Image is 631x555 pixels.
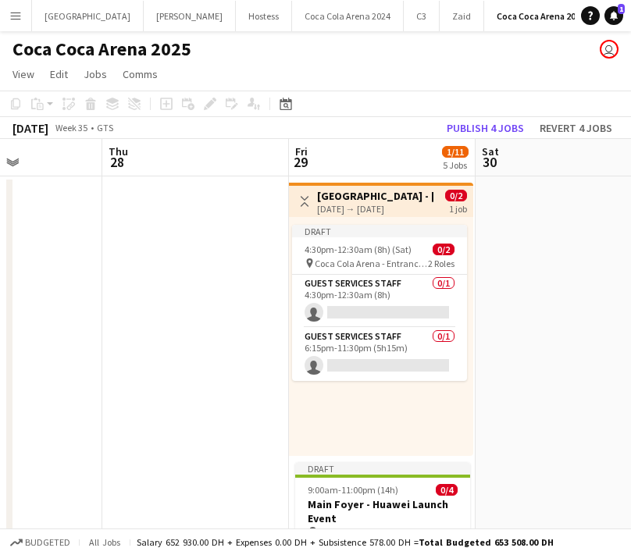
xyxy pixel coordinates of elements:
span: Coca Cola Arena - Entrance F [315,258,428,269]
span: 1/11 [442,146,469,158]
button: Publish 4 jobs [440,118,530,138]
span: Comms [123,67,158,81]
span: Total Budgeted 653 508.00 DH [419,536,554,548]
button: Budgeted [8,534,73,551]
button: [PERSON_NAME] [144,1,236,31]
div: 5 Jobs [443,159,468,171]
div: Salary 652 930.00 DH + Expenses 0.00 DH + Subsistence 578.00 DH = [137,536,554,548]
a: 1 [604,6,623,25]
button: Coca Cola Arena 2024 [292,1,404,31]
span: 28 [106,153,128,171]
a: Jobs [77,64,113,84]
a: View [6,64,41,84]
span: 2 Roles [428,258,455,269]
h3: [GEOGRAPHIC_DATA] - [PERSON_NAME] [317,189,433,203]
app-job-card: Draft4:30pm-12:30am (8h) (Sat)0/2 Coca Cola Arena - Entrance F2 RolesGuest Services Staff0/14:30p... [292,225,467,381]
span: 0/4 [436,484,458,496]
app-card-role: Guest Services Staff0/14:30pm-12:30am (8h) [292,275,467,328]
div: GTS [97,122,113,133]
span: 4 Roles [431,526,458,538]
div: [DATE] → [DATE] [317,203,433,215]
span: View [12,67,34,81]
a: Comms [116,64,164,84]
span: All jobs [86,536,123,548]
app-user-avatar: Precious Telen [600,40,619,59]
span: Budgeted [25,537,70,548]
button: Revert 4 jobs [533,118,619,138]
span: Fri [295,144,308,158]
button: Coca Coca Arena 2025 [484,1,598,31]
button: Hostess [236,1,292,31]
div: Draft [295,462,470,475]
span: 0/2 [433,244,455,255]
button: Zaid [440,1,484,31]
span: 29 [293,153,308,171]
span: Sat [482,144,499,158]
a: Edit [44,64,74,84]
span: Edit [50,67,68,81]
button: [GEOGRAPHIC_DATA] [32,1,144,31]
span: 30 [479,153,499,171]
h1: Coca Coca Arena 2025 [12,37,191,61]
div: Draft [292,225,467,237]
app-card-role: Guest Services Staff0/16:15pm-11:30pm (5h15m) [292,328,467,381]
span: Week 35 [52,122,91,133]
span: Thu [109,144,128,158]
span: 4:30pm-12:30am (8h) (Sat) [305,244,412,255]
span: Jobs [84,67,107,81]
button: C3 [404,1,440,31]
span: Coca Cola Arena - Entrance F [318,526,431,538]
span: 9:00am-11:00pm (14h) [308,484,398,496]
span: 0/2 [445,190,467,201]
div: 1 job [449,201,467,215]
span: 1 [618,4,625,14]
h3: Main Foyer - Huawei Launch Event [295,497,470,525]
div: [DATE] [12,120,48,136]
